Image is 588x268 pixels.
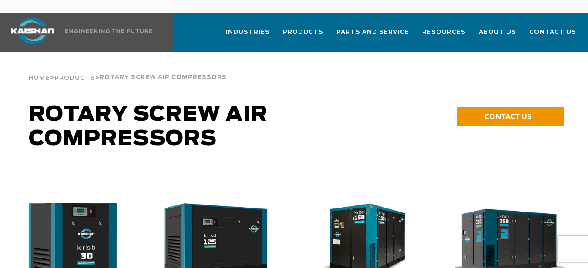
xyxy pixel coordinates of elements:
[65,29,152,33] img: Engineering the future
[29,104,268,149] span: Rotary Screw Air Compressors
[283,27,323,37] span: Products
[457,107,564,126] a: CONTACT US
[484,111,531,121] span: CONTACT US
[336,21,409,50] a: Parts and Service
[422,21,466,50] a: Resources
[54,74,95,82] a: Products
[28,74,50,82] a: Home
[54,76,95,81] span: Products
[529,27,576,37] span: Contact Us
[336,27,409,37] span: Parts and Service
[479,27,516,37] span: About Us
[28,76,50,81] span: Home
[226,21,270,50] a: Industries
[422,27,466,37] span: Resources
[283,21,323,50] a: Products
[529,21,576,50] a: Contact Us
[479,21,516,50] a: About Us
[100,75,227,80] span: Rotary Screw Air Compressors
[226,27,270,37] span: Industries
[28,52,227,85] div: > >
